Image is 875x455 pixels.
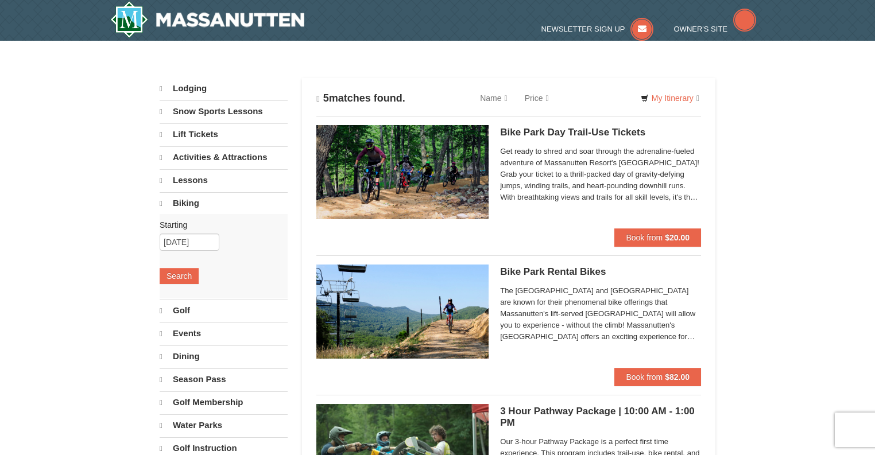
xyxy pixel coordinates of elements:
[160,192,288,214] a: Biking
[160,368,288,390] a: Season Pass
[614,228,701,247] button: Book from $20.00
[665,372,690,382] strong: $82.00
[110,1,304,38] img: Massanutten Resort Logo
[160,169,288,191] a: Lessons
[541,25,625,33] span: Newsletter Sign Up
[160,300,288,321] a: Golf
[160,146,288,168] a: Activities & Attractions
[471,87,516,110] a: Name
[500,127,701,138] h5: Bike Park Day Trail-Use Tickets
[541,25,654,33] a: Newsletter Sign Up
[500,406,701,429] h5: 3 Hour Pathway Package | 10:00 AM - 1:00 PM
[160,414,288,436] a: Water Parks
[160,345,288,367] a: Dining
[160,123,288,145] a: Lift Tickets
[500,266,701,278] h5: Bike Park Rental Bikes
[160,322,288,344] a: Events
[500,146,701,203] span: Get ready to shred and soar through the adrenaline-fueled adventure of Massanutten Resort's [GEOG...
[500,285,701,343] span: The [GEOGRAPHIC_DATA] and [GEOGRAPHIC_DATA] are known for their phenomenal bike offerings that Ma...
[160,78,288,99] a: Lodging
[633,90,707,107] a: My Itinerary
[626,372,663,382] span: Book from
[160,100,288,122] a: Snow Sports Lessons
[316,265,489,359] img: 6619923-15-103d8a09.jpg
[614,368,701,386] button: Book from $82.00
[665,233,690,242] strong: $20.00
[160,219,279,231] label: Starting
[674,25,728,33] span: Owner's Site
[516,87,557,110] a: Price
[110,1,304,38] a: Massanutten Resort
[674,25,757,33] a: Owner's Site
[316,125,489,219] img: 6619923-14-67e0640e.jpg
[160,268,199,284] button: Search
[626,233,663,242] span: Book from
[160,391,288,413] a: Golf Membership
